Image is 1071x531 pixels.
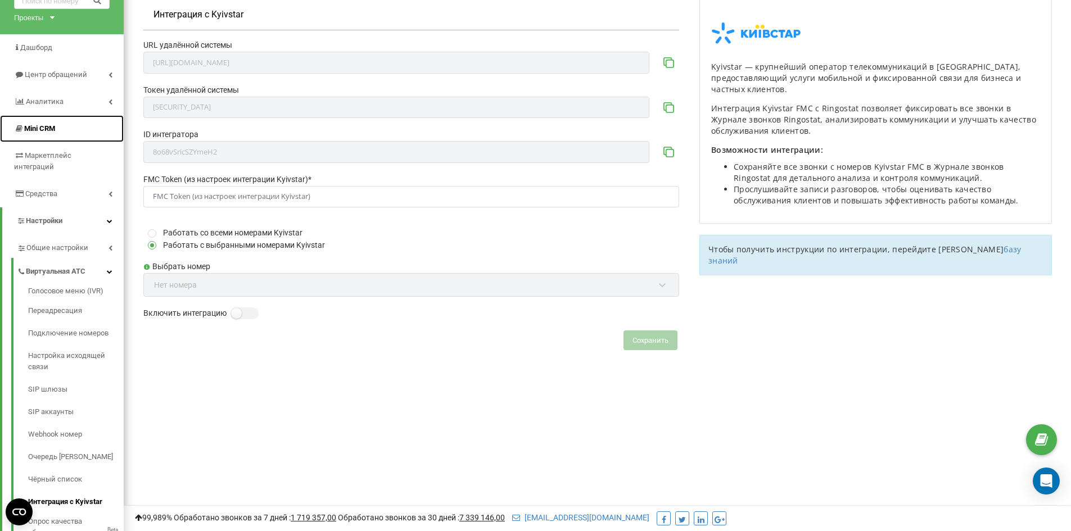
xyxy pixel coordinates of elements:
[26,266,85,277] span: Виртуальная АТС
[143,84,649,97] label: Токен удалённой системы
[708,244,1043,266] p: Чтобы получить инструкции по интеграции, перейдите [PERSON_NAME]
[658,141,679,161] button: copy
[734,184,1040,206] li: Прослушивайте записи разговоров, чтобы оценивать качество обслуживания клиентов и повышать эффект...
[6,498,33,525] button: Open CMP widget
[163,227,302,239] label: Работать со всеми номерами Kyivstar
[174,513,336,522] span: Обработано звонков за 7 дней :
[143,39,649,52] label: URL удалённой системы
[25,70,87,79] span: Центр обращений
[512,513,649,522] a: [EMAIL_ADDRESS][DOMAIN_NAME]
[28,401,124,423] a: SIP аккаунты
[143,129,649,141] label: ID интегратора
[143,174,679,186] label: FMC Token (из настроек интеграции Kyivstar) *
[26,242,88,253] span: Общие настройки
[28,446,124,468] a: Очередь [PERSON_NAME]
[291,513,336,522] u: 1 719 357,00
[24,124,55,133] span: Mini CRM
[734,161,1040,184] li: Сохраняйте все звонки с номеров Kyivstar FMC в Журнале звонков Ringostat для детального анализа и...
[28,322,124,344] a: Подключение номеров
[711,144,1040,156] p: Возможности интеграции:
[143,307,227,320] label: Включить интеграцию
[143,261,679,273] label: Выбрать номер
[28,344,124,378] a: Настройка исходящей связи
[25,189,57,198] span: Средства
[658,52,679,72] button: copy
[338,513,505,522] span: Обработано звонков за 30 дней :
[28,423,124,446] a: Webhook номер
[711,103,1040,137] p: Интеграция Kyivstar FMC с Ringostat позволяет фиксировать все звонки в Журнале звонков Ringostat,...
[459,513,505,522] u: 7 339 146,00
[26,97,64,106] span: Аналитика
[28,378,124,401] a: SIP шлюзы
[26,216,62,225] span: Настройки
[17,234,124,258] a: Общие настройки
[14,12,43,23] div: Проекты
[2,207,124,234] a: Настройки
[143,186,679,208] input: FMC Token (из настроек интеграции Kyivstar)
[135,513,172,522] span: 99,989%
[658,97,679,117] button: copy
[14,151,71,171] span: Маркетплейс интеграций
[28,299,124,322] a: Переадресация
[708,244,1021,266] a: базу знаний
[28,285,124,299] a: Голосовое меню (IVR)
[163,239,325,252] label: Работать с выбранными номерами Kyivstar
[17,258,124,282] a: Виртуальная АТС
[28,491,124,513] a: Интеграция с Kyivstar
[153,9,243,20] h1: Интеграция с Kyivstar
[20,43,52,52] span: Дашборд
[1033,468,1060,494] div: Open Intercom Messenger
[28,468,124,491] a: Чёрный список
[711,61,1040,95] p: Kyivstar — крупнейший оператор телекоммуникаций в [GEOGRAPHIC_DATA], предоставляющий услуги мобил...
